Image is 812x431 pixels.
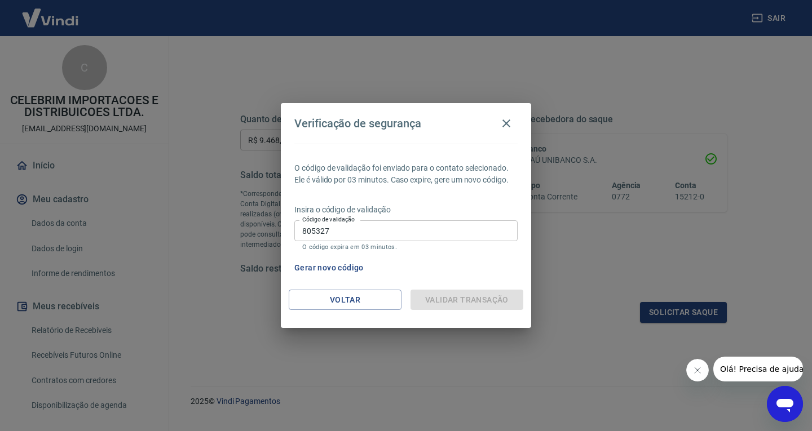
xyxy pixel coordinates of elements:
[290,257,368,278] button: Gerar novo código
[767,386,803,422] iframe: Botão para abrir a janela de mensagens
[302,215,355,224] label: Código de validação
[302,243,510,251] p: O código expira em 03 minutos.
[294,162,518,186] p: O código de validação foi enviado para o contato selecionado. Ele é válido por 03 minutos. Caso e...
[294,117,421,130] h4: Verificação de segurança
[713,357,803,381] iframe: Mensagem da empresa
[686,359,709,381] iframe: Fechar mensagem
[294,204,518,216] p: Insira o código de validação
[289,290,401,310] button: Voltar
[7,8,95,17] span: Olá! Precisa de ajuda?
